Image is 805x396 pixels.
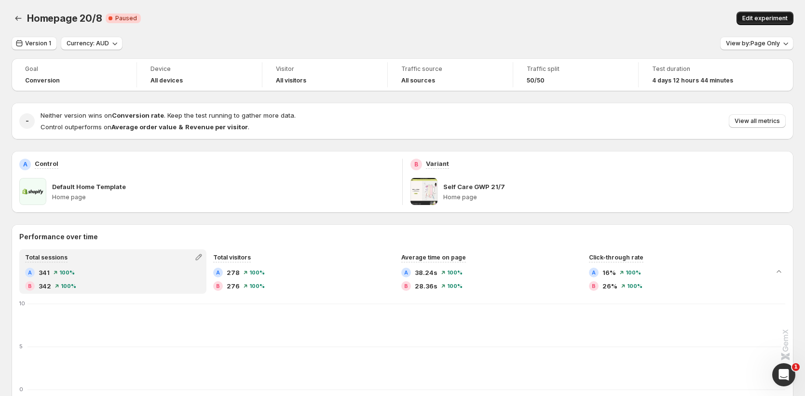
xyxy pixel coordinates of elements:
span: Goal [25,65,123,73]
h4: All sources [401,77,435,84]
a: GoalConversion [25,64,123,85]
span: 28.36s [415,281,437,291]
span: Neither version wins on . Keep the test running to gather more data. [41,111,296,119]
span: 342 [39,281,51,291]
span: Total visitors [213,254,251,261]
span: 1 [792,363,800,371]
iframe: Intercom live chat [772,363,795,386]
span: Version 1 [25,40,51,47]
h2: B [216,283,220,289]
span: 100 % [249,283,265,289]
span: 50/50 [527,77,545,84]
h2: Performance over time [19,232,786,242]
span: 278 [227,268,240,277]
span: Edit experiment [742,14,788,22]
h2: - [26,116,29,126]
span: Visitor [276,65,374,73]
span: 4 days 12 hours 44 minutes [652,77,733,84]
span: 100 % [249,270,265,275]
span: 38.24s [415,268,437,277]
text: 10 [19,300,25,307]
span: Average time on page [401,254,466,261]
a: Test duration4 days 12 hours 44 minutes [652,64,750,85]
h4: All devices [150,77,183,84]
span: 100 % [447,270,463,275]
a: Traffic split50/50 [527,64,625,85]
h2: A [23,161,27,168]
strong: Average order value [111,123,177,131]
span: Paused [115,14,137,22]
h2: B [592,283,596,289]
button: Currency: AUD [61,37,123,50]
span: 100 % [626,270,641,275]
strong: Conversion rate [112,111,164,119]
span: Traffic source [401,65,499,73]
button: View by:Page Only [720,37,793,50]
span: Conversion [25,77,60,84]
h4: All visitors [276,77,306,84]
span: 100 % [59,270,75,275]
p: Default Home Template [52,182,126,191]
span: Device [150,65,248,73]
button: View all metrics [729,114,786,128]
h2: B [404,283,408,289]
h2: B [28,283,32,289]
span: Total sessions [25,254,68,261]
span: Control outperforms on . [41,123,249,131]
img: Default Home Template [19,178,46,205]
h2: B [414,161,418,168]
span: 26% [602,281,617,291]
button: Edit experiment [737,12,793,25]
span: 100 % [447,283,463,289]
h2: A [592,270,596,275]
button: Collapse chart [772,265,786,278]
span: 100 % [627,283,642,289]
span: Test duration [652,65,750,73]
h2: A [28,270,32,275]
text: 5 [19,343,23,350]
button: Version 1 [12,37,57,50]
span: Traffic split [527,65,625,73]
span: 276 [227,281,240,291]
span: Homepage 20/8 [27,13,102,24]
span: 100 % [61,283,76,289]
span: Click-through rate [589,254,643,261]
text: 0 [19,386,23,393]
span: 341 [39,268,50,277]
strong: & [178,123,183,131]
p: Self Care GWP 21/7 [443,182,505,191]
a: Traffic sourceAll sources [401,64,499,85]
img: Self Care GWP 21/7 [410,178,437,205]
p: Home page [52,193,395,201]
p: Control [35,159,58,168]
h2: A [216,270,220,275]
p: Home page [443,193,786,201]
span: Currency: AUD [67,40,109,47]
button: Back [12,12,25,25]
a: VisitorAll visitors [276,64,374,85]
span: View all metrics [735,117,780,125]
span: 16% [602,268,616,277]
a: DeviceAll devices [150,64,248,85]
span: View by: Page Only [726,40,780,47]
p: Variant [426,159,449,168]
strong: Revenue per visitor [185,123,248,131]
h2: A [404,270,408,275]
